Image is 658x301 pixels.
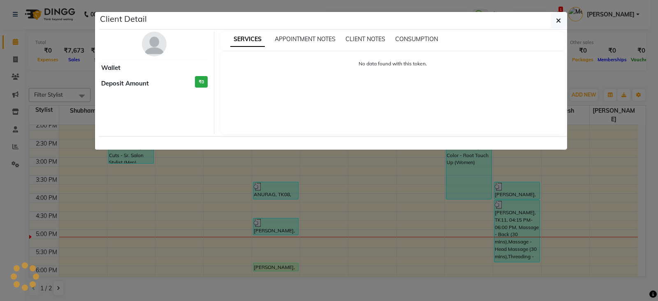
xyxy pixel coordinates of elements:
[142,32,167,56] img: avatar
[230,32,265,47] span: SERVICES
[395,35,438,43] span: CONSUMPTION
[229,60,557,67] p: No data found with this token.
[195,76,208,88] h3: ₹0
[101,79,149,88] span: Deposit Amount
[101,63,120,73] span: Wallet
[345,35,385,43] span: CLIENT NOTES
[275,35,336,43] span: APPOINTMENT NOTES
[100,13,147,25] h5: Client Detail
